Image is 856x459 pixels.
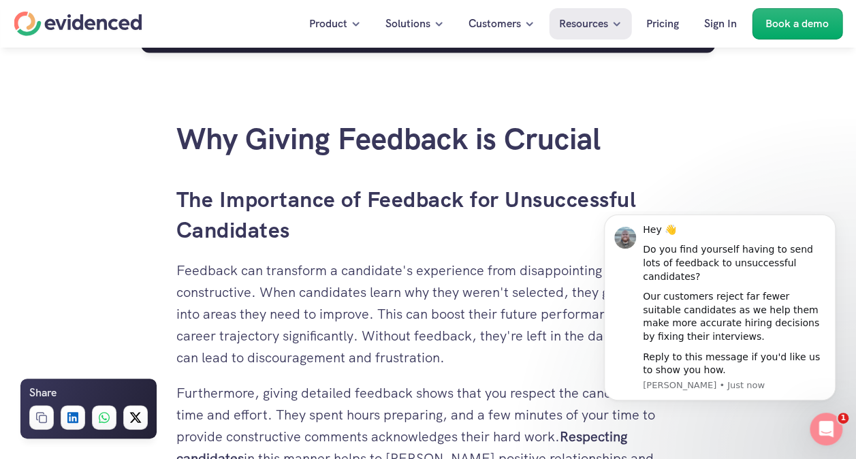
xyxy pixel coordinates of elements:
p: Solutions [385,15,430,33]
a: Home [14,12,142,36]
p: Customers [469,15,521,33]
p: Resources [559,15,608,33]
h3: The Importance of Feedback for Unsuccessful Candidates [176,185,680,246]
p: Product [309,15,347,33]
h2: Why Giving Feedback is Crucial [176,121,680,157]
span: 1 [838,413,849,424]
p: Pricing [646,15,679,33]
a: Book a demo [752,8,842,39]
h6: Share [29,384,57,402]
p: Feedback can transform a candidate's experience from disappointing to constructive. When candidat... [176,259,680,368]
a: Pricing [636,8,689,39]
p: Sign In [704,15,737,33]
a: Sign In [694,8,747,39]
iframe: Intercom live chat [810,413,842,445]
p: Book a demo [765,15,829,33]
iframe: Intercom notifications message [584,211,856,452]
